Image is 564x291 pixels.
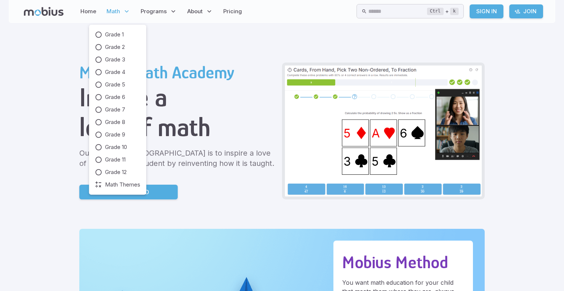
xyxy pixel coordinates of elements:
[509,4,543,18] a: Join
[95,143,140,151] a: Grade 10
[95,93,140,101] a: Grade 6
[105,168,127,176] span: Grade 12
[105,31,124,39] span: Grade 1
[105,56,125,64] span: Grade 3
[106,7,120,15] span: Math
[470,4,503,18] a: Sign In
[105,118,125,126] span: Grade 8
[105,131,125,139] span: Grade 9
[105,181,140,189] span: Math Themes
[95,81,140,89] a: Grade 5
[105,156,126,164] span: Grade 11
[95,68,140,76] a: Grade 4
[95,168,140,176] a: Grade 12
[105,81,125,89] span: Grade 5
[427,8,444,15] kbd: Ctrl
[95,43,140,51] a: Grade 2
[141,7,167,15] span: Programs
[187,7,203,15] span: About
[105,93,125,101] span: Grade 6
[221,3,244,20] a: Pricing
[95,181,140,189] a: Math Themes
[95,118,140,126] a: Grade 8
[95,31,140,39] a: Grade 1
[427,7,459,16] div: +
[105,143,127,151] span: Grade 10
[95,106,140,114] a: Grade 7
[450,8,459,15] kbd: k
[105,43,125,51] span: Grade 2
[105,68,125,76] span: Grade 4
[95,56,140,64] a: Grade 3
[95,156,140,164] a: Grade 11
[78,3,98,20] a: Home
[95,131,140,139] a: Grade 9
[105,106,125,114] span: Grade 7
